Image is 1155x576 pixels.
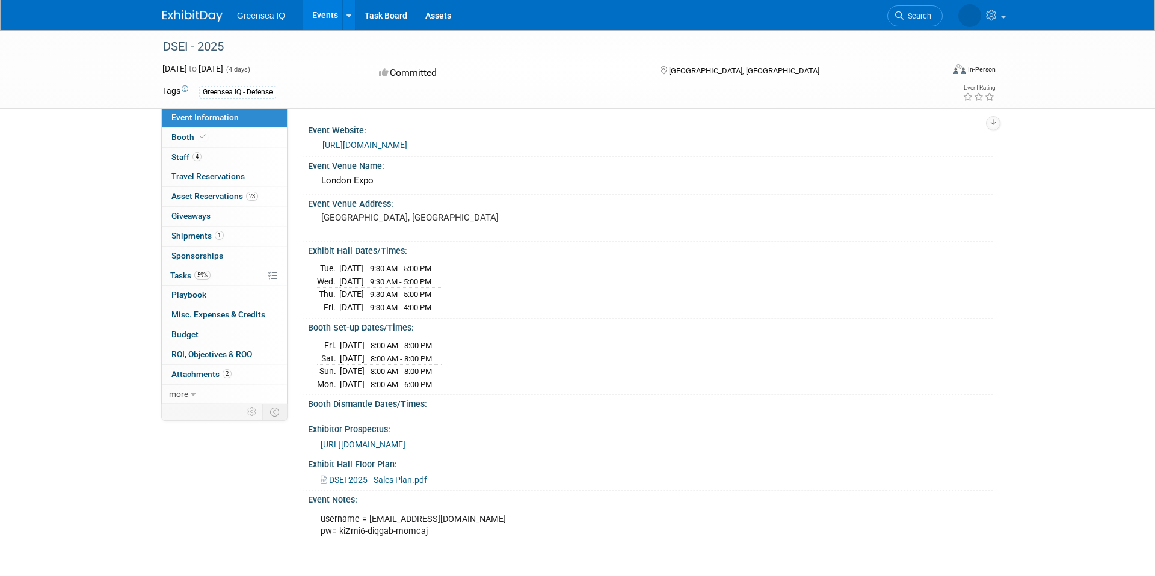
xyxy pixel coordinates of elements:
[237,11,285,20] span: Greensea IQ
[887,5,943,26] a: Search
[171,310,265,319] span: Misc. Expenses & Credits
[370,303,431,312] span: 9:30 AM - 4:00 PM
[162,345,287,364] a: ROI, Objectives & ROO
[308,157,993,172] div: Event Venue Name:
[308,195,993,210] div: Event Venue Address:
[339,301,364,314] td: [DATE]
[308,319,993,334] div: Booth Set-up Dates/Times:
[169,389,188,399] span: more
[159,36,925,58] div: DSEI - 2025
[321,440,405,449] a: [URL][DOMAIN_NAME]
[317,288,339,301] td: Thu.
[223,369,232,378] span: 2
[371,380,432,389] span: 8:00 AM - 6:00 PM
[171,171,245,181] span: Travel Reservations
[242,404,263,420] td: Personalize Event Tab Strip
[263,404,288,420] td: Toggle Event Tabs
[321,212,580,223] pre: [GEOGRAPHIC_DATA], [GEOGRAPHIC_DATA]
[308,242,993,257] div: Exhibit Hall Dates/Times:
[162,128,287,147] a: Booth
[171,191,258,201] span: Asset Reservations
[308,395,993,410] div: Booth Dismantle Dates/Times:
[162,148,287,167] a: Staff4
[375,63,641,84] div: Committed
[171,369,232,379] span: Attachments
[317,262,339,275] td: Tue.
[317,365,340,378] td: Sun.
[317,378,340,390] td: Mon.
[162,187,287,206] a: Asset Reservations23
[370,264,431,273] span: 9:30 AM - 5:00 PM
[339,262,364,275] td: [DATE]
[162,10,223,22] img: ExhibitDay
[225,66,250,73] span: (4 days)
[162,64,223,73] span: [DATE] [DATE]
[192,152,202,161] span: 4
[340,378,365,390] td: [DATE]
[371,341,432,350] span: 8:00 AM - 8:00 PM
[339,275,364,288] td: [DATE]
[170,271,211,280] span: Tasks
[321,475,427,485] a: DSEI 2025 - Sales Plan.pdf
[194,271,211,280] span: 59%
[162,385,287,404] a: more
[162,305,287,325] a: Misc. Expenses & Credits
[872,63,996,81] div: Event Format
[958,4,981,27] img: Cameron Bradley
[171,132,208,142] span: Booth
[904,11,931,20] span: Search
[317,352,340,365] td: Sat.
[370,277,431,286] span: 9:30 AM - 5:00 PM
[162,266,287,286] a: Tasks59%
[317,171,984,190] div: London Expo
[322,140,407,150] a: [URL][DOMAIN_NAME]
[953,64,966,74] img: Format-Inperson.png
[162,286,287,305] a: Playbook
[340,352,365,365] td: [DATE]
[371,367,432,376] span: 8:00 AM - 8:00 PM
[199,86,276,99] div: Greensea IQ - Defense
[308,455,993,470] div: Exhibit Hall Floor Plan:
[162,325,287,345] a: Budget
[162,227,287,246] a: Shipments1
[669,66,819,75] span: [GEOGRAPHIC_DATA], [GEOGRAPHIC_DATA]
[308,420,993,435] div: Exhibitor Prospectus:
[162,247,287,266] a: Sponsorships
[162,167,287,186] a: Travel Reservations
[187,64,199,73] span: to
[308,121,993,136] div: Event Website:
[171,251,223,260] span: Sponsorships
[215,231,224,240] span: 1
[171,231,224,241] span: Shipments
[339,288,364,301] td: [DATE]
[171,349,252,359] span: ROI, Objectives & ROO
[171,290,206,299] span: Playbook
[317,275,339,288] td: Wed.
[340,365,365,378] td: [DATE]
[171,211,211,221] span: Giveaways
[246,192,258,201] span: 23
[317,339,340,352] td: Fri.
[200,133,206,140] i: Booth reservation complete
[171,329,199,339] span: Budget
[370,290,431,299] span: 9:30 AM - 5:00 PM
[962,85,995,91] div: Event Rating
[340,339,365,352] td: [DATE]
[162,85,188,99] td: Tags
[162,108,287,127] a: Event Information
[171,152,202,162] span: Staff
[162,365,287,384] a: Attachments2
[329,475,427,485] span: DSEI 2025 - Sales Plan.pdf
[317,301,339,314] td: Fri.
[162,207,287,226] a: Giveaways
[371,354,432,363] span: 8:00 AM - 8:00 PM
[312,507,859,544] div: username = [EMAIL_ADDRESS][DOMAIN_NAME] pw= kiZmi6-diqgab-momcaj
[308,491,993,506] div: Event Notes:
[967,65,996,74] div: In-Person
[171,112,239,122] span: Event Information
